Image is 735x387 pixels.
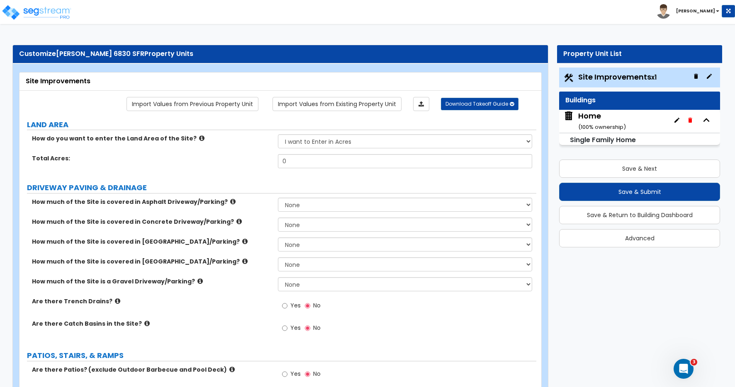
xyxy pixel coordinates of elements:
i: click for more info! [199,135,204,141]
input: No [305,370,310,379]
label: PATIOS, STAIRS, & RAMPS [27,350,536,361]
small: ( 100 % ownership) [578,123,626,131]
span: No [313,301,321,310]
b: [PERSON_NAME] [676,8,715,14]
label: How much of the Site is covered in Concrete Driveway/Parking? [32,218,272,226]
a: Import the dynamic attribute values from existing properties. [273,97,402,111]
img: logo_pro_r.png [1,4,72,21]
label: How much of the Site is a Gravel Driveway/Parking? [32,277,272,285]
span: Yes [290,324,301,332]
label: DRIVEWAY PAVING & DRAINAGE [27,182,536,193]
img: building.svg [563,111,574,121]
a: Import the dynamic attribute values from previous properties. [127,97,258,111]
input: No [305,324,310,333]
input: No [305,301,310,310]
small: x1 [651,73,657,82]
label: LAND AREA [27,119,536,130]
span: [PERSON_NAME] 6830 SFR [56,49,144,58]
i: click for more info! [242,238,248,244]
span: Home [563,111,626,132]
img: Construction.png [563,73,574,83]
span: No [313,324,321,332]
div: Buildings [565,96,714,105]
label: Are there Patios? (exclude Outdoor Barbecue and Pool Deck) [32,365,272,374]
span: Site Improvements [578,72,657,82]
button: Download Takeoff Guide [441,98,518,110]
button: Save & Return to Building Dashboard [559,206,720,224]
i: click for more info! [115,298,120,304]
span: Download Takeoff Guide [445,100,508,107]
i: click for more info! [144,320,150,327]
span: 3 [691,359,697,365]
i: click for more info! [197,278,203,284]
label: How much of the Site is covered in [GEOGRAPHIC_DATA]/Parking? [32,237,272,246]
label: Are there Catch Basins in the Site? [32,319,272,328]
label: Total Acres: [32,154,272,162]
iframe: Intercom live chat [674,359,694,379]
label: How do you want to enter the Land Area of the Site? [32,134,272,143]
span: Yes [290,301,301,310]
span: Yes [290,370,301,378]
button: Advanced [559,229,720,247]
span: No [313,370,321,378]
label: How much of the Site is covered in Asphalt Driveway/Parking? [32,198,272,206]
label: How much of the Site is covered in [GEOGRAPHIC_DATA]/Parking? [32,257,272,266]
input: Yes [282,370,287,379]
i: click for more info! [229,366,235,372]
button: Save & Submit [559,183,720,201]
img: avatar.png [656,4,671,19]
label: Are there Trench Drains? [32,297,272,305]
a: Import the dynamic attributes value through Excel sheet [413,97,429,111]
i: click for more info! [236,218,242,225]
div: Site Improvements [26,77,535,86]
div: Property Unit List [563,49,716,59]
i: click for more info! [242,258,248,264]
div: Customize Property Units [19,49,542,59]
input: Yes [282,301,287,310]
i: click for more info! [230,198,236,205]
button: Save & Next [559,160,720,178]
input: Yes [282,324,287,333]
div: Home [578,111,626,132]
small: Single Family Home [570,135,636,145]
